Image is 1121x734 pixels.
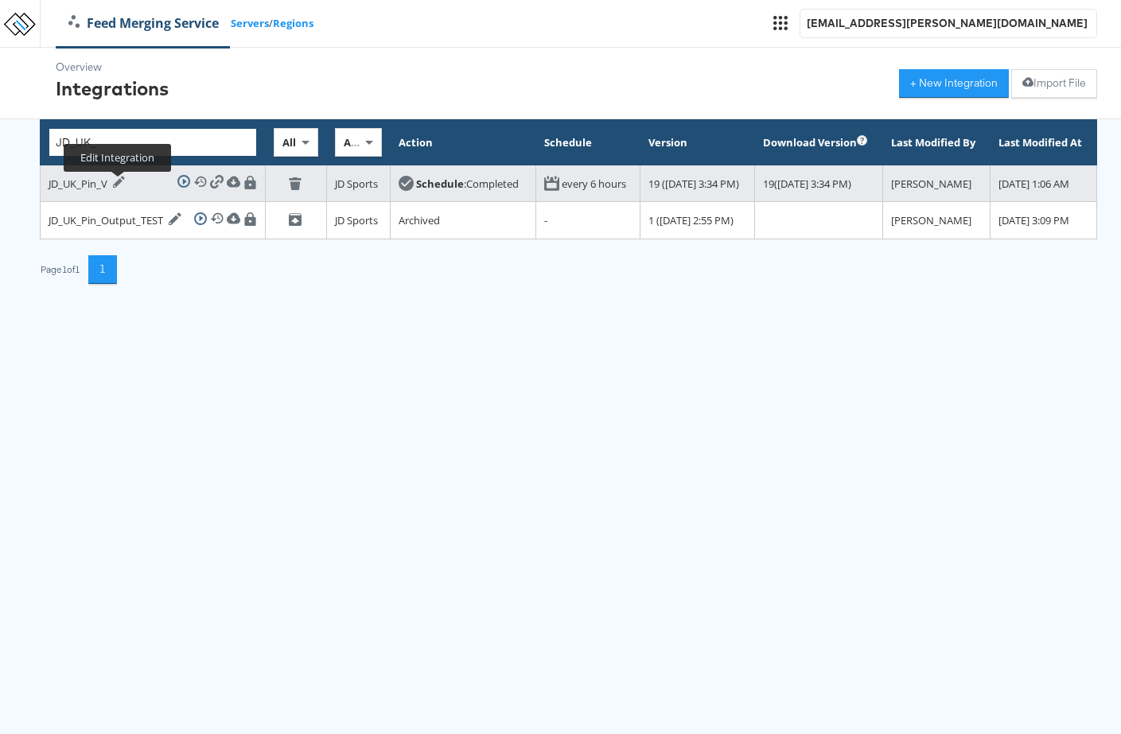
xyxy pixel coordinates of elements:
div: Page 1 of 1 [40,264,80,275]
button: 1 [88,255,117,284]
div: JD_UK_Pin_V [49,176,126,192]
div: - [544,213,633,228]
th: Version [640,120,754,165]
div: JD_UK_Pin_Output_TEST [49,212,181,228]
th: Action [390,120,535,165]
td: Archived [390,202,535,239]
div: : Completed [416,177,519,192]
span: All Companies [344,135,417,150]
td: 1 ([DATE] 2:55 PM) [640,202,754,239]
div: [EMAIL_ADDRESS][PERSON_NAME][DOMAIN_NAME] [807,16,1090,31]
td: [PERSON_NAME] [883,202,991,239]
div: / [56,14,313,33]
td: JD Sports [327,165,391,202]
td: JD Sports [327,202,391,239]
a: Edit Integration [110,176,126,192]
td: 19 ([DATE] 3:34 PM) [640,165,754,202]
button: + New Integration [899,69,1009,98]
a: Servers [231,16,269,31]
td: [PERSON_NAME] [883,165,991,202]
a: Regions [273,16,313,31]
div: every 6 hours [562,177,626,192]
strong: Schedule [416,177,464,191]
th: Last Modified At [991,120,1097,165]
a: Feed Merging Service [56,14,231,33]
th: Last Modified By [883,120,991,165]
div: 19 ( [DATE] 3:34 PM ) [763,177,874,192]
div: Integrations [56,75,169,102]
div: Overview [56,60,169,75]
div: Download Version [763,135,857,150]
td: [DATE] 1:06 AM [991,165,1097,202]
input: Integration Name [49,128,257,157]
th: Schedule [535,120,640,165]
button: Import File [1011,69,1097,98]
td: [DATE] 3:09 PM [991,202,1097,239]
span: All [282,135,296,150]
